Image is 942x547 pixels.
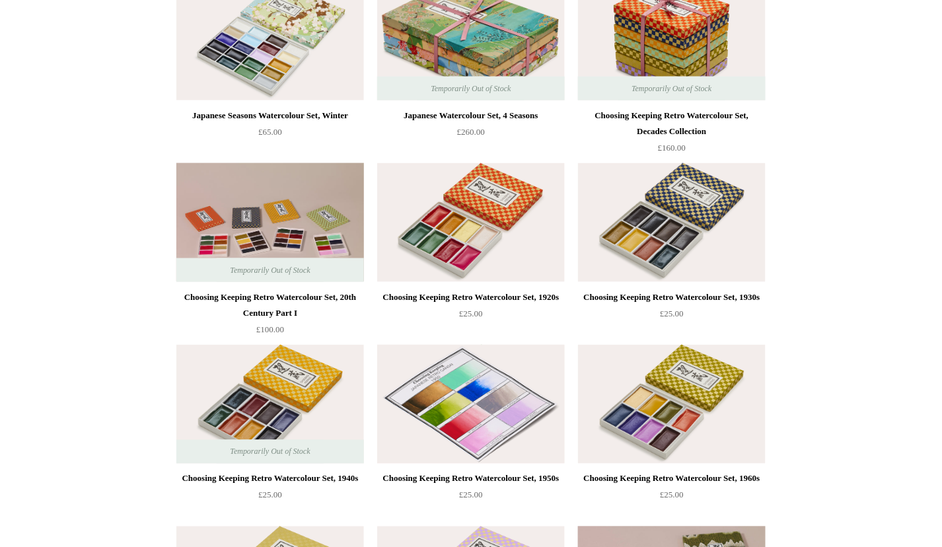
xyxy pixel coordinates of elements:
div: Choosing Keeping Retro Watercolour Set, 1940s [180,471,361,487]
span: £25.00 [459,309,483,318]
a: Choosing Keeping Retro Watercolour Set, 20th Century Part I Choosing Keeping Retro Watercolour Se... [176,163,364,282]
span: £260.00 [457,127,485,137]
span: Temporarily Out of Stock [417,77,524,100]
div: Japanese Watercolour Set, 4 Seasons [380,108,562,124]
a: Choosing Keeping Retro Watercolour Set, 1940s £25.00 [176,471,364,525]
div: Choosing Keeping Retro Watercolour Set, 20th Century Part I [180,289,361,321]
img: Choosing Keeping Retro Watercolour Set, 1950s [377,345,565,464]
a: Choosing Keeping Retro Watercolour Set, 20th Century Part I £100.00 [176,289,364,344]
span: £25.00 [459,490,483,500]
div: Japanese Seasons Watercolour Set, Winter [180,108,361,124]
a: Choosing Keeping Retro Watercolour Set, 1940s Choosing Keeping Retro Watercolour Set, 1940s Tempo... [176,345,364,464]
a: Japanese Seasons Watercolour Set, Winter £65.00 [176,108,364,162]
span: £100.00 [256,324,284,334]
img: Choosing Keeping Retro Watercolour Set, 1960s [578,345,766,464]
div: Choosing Keeping Retro Watercolour Set, 1920s [380,289,562,305]
div: Choosing Keeping Retro Watercolour Set, Decades Collection [581,108,762,139]
img: Choosing Keeping Retro Watercolour Set, 1940s [176,345,364,464]
span: £25.00 [258,490,282,500]
img: Choosing Keeping Retro Watercolour Set, 1930s [578,163,766,282]
div: Choosing Keeping Retro Watercolour Set, 1950s [380,471,562,487]
span: Temporarily Out of Stock [217,440,323,464]
span: £160.00 [658,143,686,153]
a: Choosing Keeping Retro Watercolour Set, Decades Collection £160.00 [578,108,766,162]
div: Choosing Keeping Retro Watercolour Set, 1960s [581,471,762,487]
a: Choosing Keeping Retro Watercolour Set, 1960s Choosing Keeping Retro Watercolour Set, 1960s [578,345,766,464]
a: Choosing Keeping Retro Watercolour Set, 1950s Choosing Keeping Retro Watercolour Set, 1950s [377,345,565,464]
img: Choosing Keeping Retro Watercolour Set, 20th Century Part I [176,163,364,282]
a: Choosing Keeping Retro Watercolour Set, 1920s Choosing Keeping Retro Watercolour Set, 1920s [377,163,565,282]
span: Temporarily Out of Stock [217,258,323,282]
span: £25.00 [660,309,684,318]
span: £25.00 [660,490,684,500]
span: Temporarily Out of Stock [618,77,725,100]
a: Choosing Keeping Retro Watercolour Set, 1930s Choosing Keeping Retro Watercolour Set, 1930s [578,163,766,282]
a: Choosing Keeping Retro Watercolour Set, 1930s £25.00 [578,289,766,344]
img: Choosing Keeping Retro Watercolour Set, 1920s [377,163,565,282]
div: Choosing Keeping Retro Watercolour Set, 1930s [581,289,762,305]
span: £65.00 [258,127,282,137]
a: Choosing Keeping Retro Watercolour Set, 1950s £25.00 [377,471,565,525]
a: Japanese Watercolour Set, 4 Seasons £260.00 [377,108,565,162]
a: Choosing Keeping Retro Watercolour Set, 1920s £25.00 [377,289,565,344]
a: Choosing Keeping Retro Watercolour Set, 1960s £25.00 [578,471,766,525]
